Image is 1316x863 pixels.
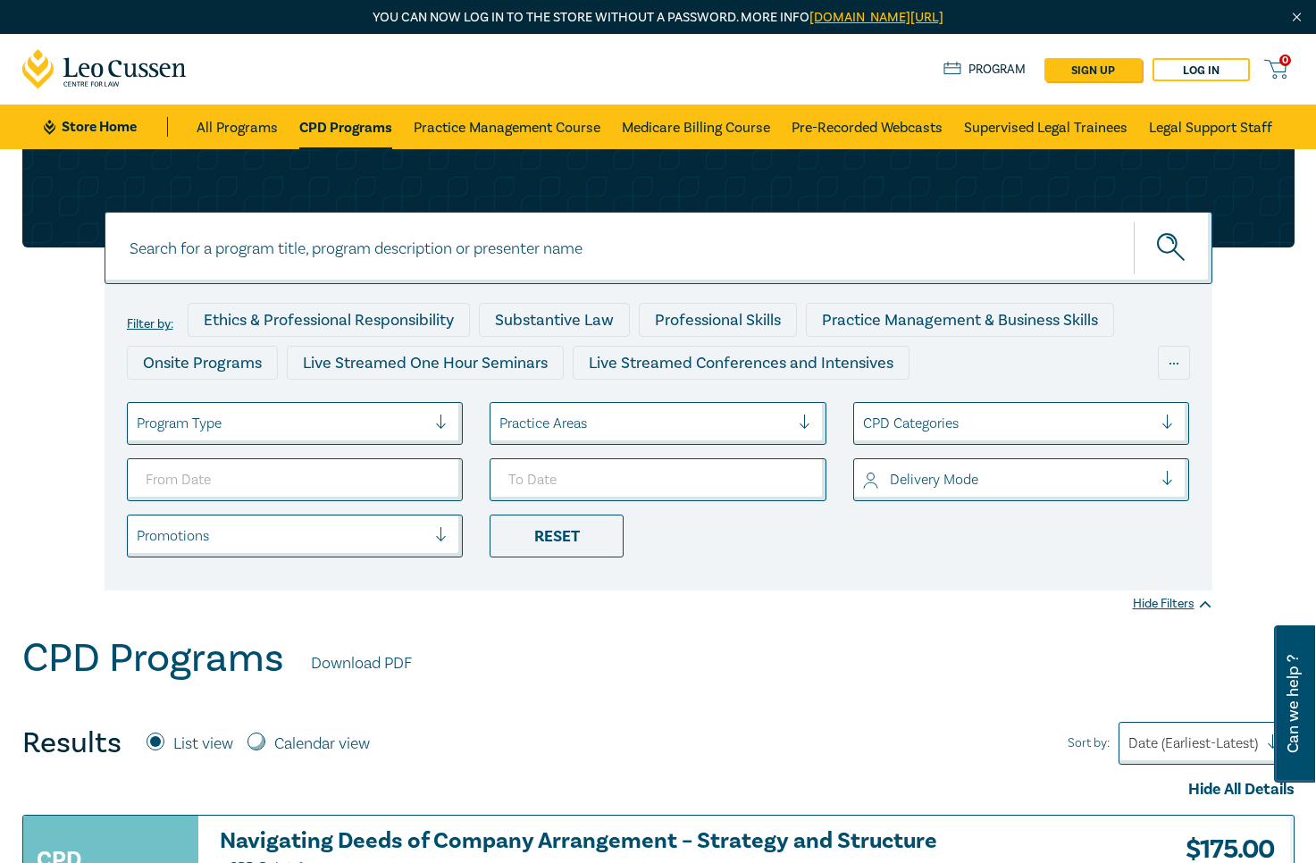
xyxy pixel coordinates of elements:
[173,733,233,756] label: List view
[1068,733,1110,753] span: Sort by:
[1149,105,1272,149] a: Legal Support Staff
[806,303,1114,337] div: Practice Management & Business Skills
[127,389,410,423] div: Live Streamed Practical Workshops
[22,725,122,761] h4: Results
[943,60,1027,80] a: Program
[838,389,1002,423] div: National Programs
[639,303,797,337] div: Professional Skills
[127,317,173,331] label: Filter by:
[137,526,140,546] input: select
[105,212,1212,284] input: Search for a program title, program description or presenter name
[44,117,168,137] a: Store Home
[311,652,412,675] a: Download PDF
[1044,58,1142,81] a: sign up
[499,414,503,433] input: select
[479,303,630,337] div: Substantive Law
[299,105,392,149] a: CPD Programs
[22,635,284,682] h1: CPD Programs
[573,346,909,380] div: Live Streamed Conferences and Intensives
[490,515,624,557] div: Reset
[863,414,867,433] input: select
[274,733,370,756] label: Calendar view
[1128,733,1132,753] input: Sort by
[22,778,1295,801] div: Hide All Details
[127,346,278,380] div: Onsite Programs
[490,458,826,501] input: To Date
[792,105,943,149] a: Pre-Recorded Webcasts
[137,414,140,433] input: select
[287,346,564,380] div: Live Streamed One Hour Seminars
[622,105,770,149] a: Medicare Billing Course
[188,303,470,337] div: Ethics & Professional Responsibility
[22,8,1295,28] p: You can now log in to the store without a password. More info
[414,105,600,149] a: Practice Management Course
[1133,595,1212,613] div: Hide Filters
[419,389,624,423] div: Pre-Recorded Webcasts
[127,458,464,501] input: From Date
[964,105,1127,149] a: Supervised Legal Trainees
[1279,54,1291,66] span: 0
[1285,636,1302,772] span: Can we help ?
[863,470,867,490] input: select
[1158,346,1190,380] div: ...
[1289,10,1304,25] img: Close
[197,105,278,149] a: All Programs
[1153,58,1250,81] a: Log in
[809,9,943,26] a: [DOMAIN_NAME][URL]
[633,389,829,423] div: 10 CPD Point Packages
